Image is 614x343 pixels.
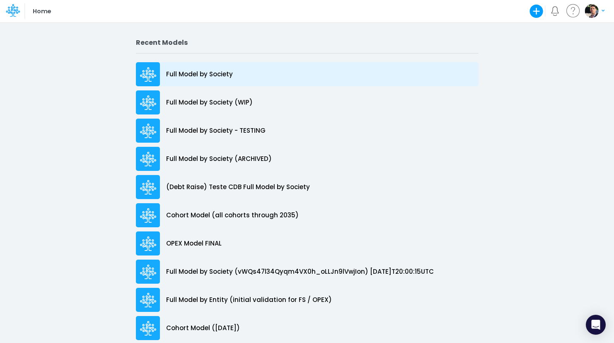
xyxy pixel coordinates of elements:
[136,258,479,286] a: Full Model by Society (vWQs47l34Qyqm4VX0h_oLLJn9lVwjIon) [DATE]T20:00:15UTC
[136,201,479,229] a: Cohort Model (all cohorts through 2035)
[33,7,51,16] p: Home
[136,145,479,173] a: Full Model by Society (ARCHIVED)
[136,286,479,314] a: Full Model by Entity (initial validation for FS / OPEX)
[166,324,240,333] p: Cohort Model ([DATE])
[166,70,233,79] p: Full Model by Society
[166,295,332,305] p: Full Model by Entity (initial validation for FS / OPEX)
[136,173,479,201] a: (Debt Raise) Teste CDB Full Model by Society
[136,314,479,342] a: Cohort Model ([DATE])
[136,39,479,46] h2: Recent Models
[586,315,606,335] div: Open Intercom Messenger
[166,154,272,164] p: Full Model by Society (ARCHIVED)
[550,6,560,16] a: Notifications
[136,229,479,258] a: OPEX Model FINAL
[136,117,479,145] a: Full Model by Society - TESTING
[136,88,479,117] a: Full Model by Society (WIP)
[166,239,222,248] p: OPEX Model FINAL
[166,267,434,277] p: Full Model by Society (vWQs47l34Qyqm4VX0h_oLLJn9lVwjIon) [DATE]T20:00:15UTC
[166,126,266,136] p: Full Model by Society - TESTING
[136,60,479,88] a: Full Model by Society
[166,182,310,192] p: (Debt Raise) Teste CDB Full Model by Society
[166,211,299,220] p: Cohort Model (all cohorts through 2035)
[166,98,253,107] p: Full Model by Society (WIP)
